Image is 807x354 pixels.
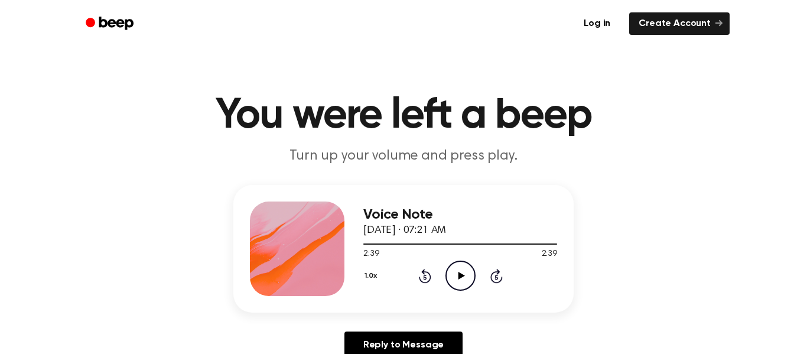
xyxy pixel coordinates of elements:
h3: Voice Note [363,207,557,223]
button: 1.0x [363,266,381,286]
a: Beep [77,12,144,35]
a: Log in [572,10,622,37]
span: [DATE] · 07:21 AM [363,225,446,236]
span: 2:39 [363,248,379,261]
span: 2:39 [542,248,557,261]
a: Create Account [629,12,730,35]
h1: You were left a beep [101,95,706,137]
p: Turn up your volume and press play. [177,147,630,166]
